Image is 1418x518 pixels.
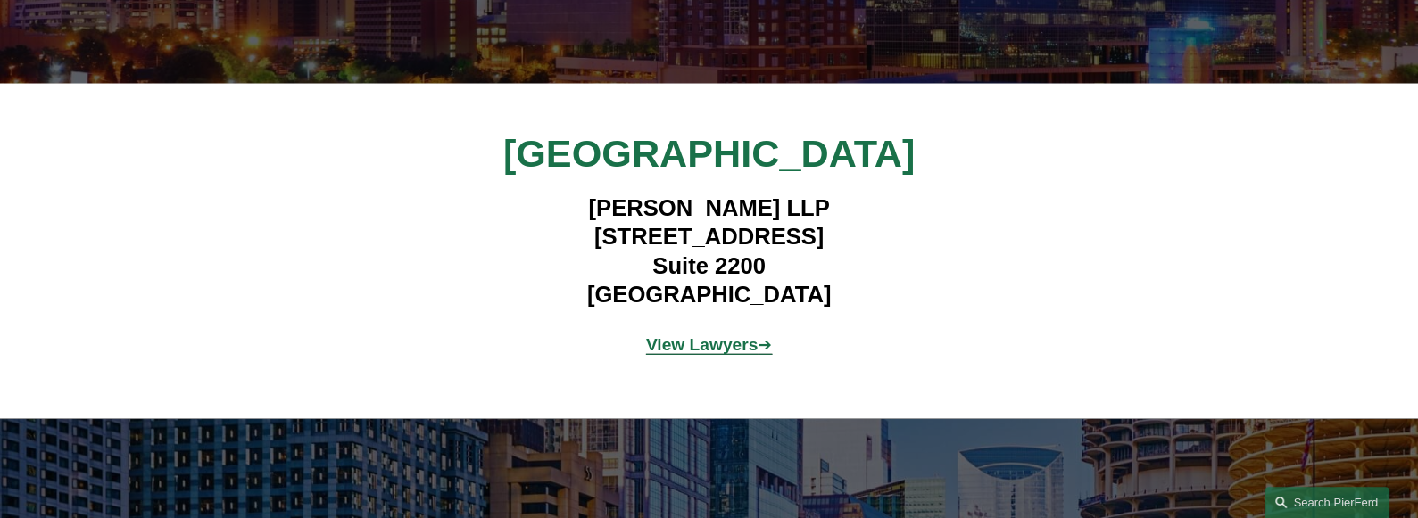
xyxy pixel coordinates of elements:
span: [GEOGRAPHIC_DATA] [503,132,915,175]
strong: View Lawyers [646,335,759,354]
a: View Lawyers➔ [646,335,773,354]
span: ➔ [646,335,773,354]
h4: [PERSON_NAME] LLP [STREET_ADDRESS] Suite 2200 [GEOGRAPHIC_DATA] [449,193,969,309]
a: Search this site [1265,487,1389,518]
